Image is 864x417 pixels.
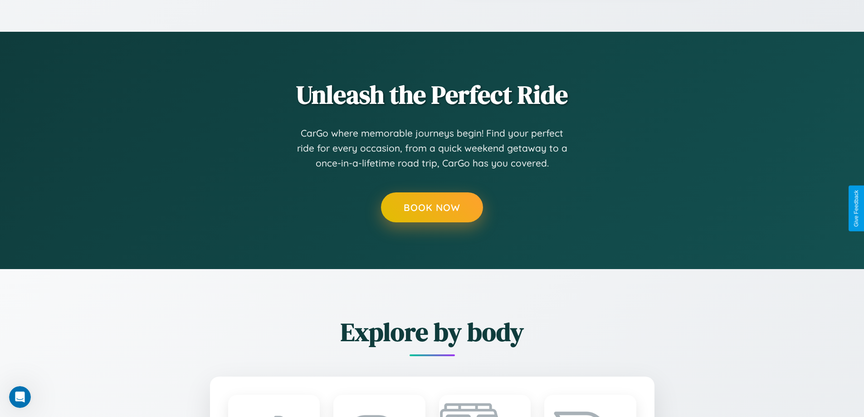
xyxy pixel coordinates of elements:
[160,77,704,112] h2: Unleash the Perfect Ride
[381,192,483,222] button: Book Now
[160,314,704,349] h2: Explore by body
[9,386,31,408] iframe: Intercom live chat
[853,190,859,227] div: Give Feedback
[296,126,568,171] p: CarGo where memorable journeys begin! Find your perfect ride for every occasion, from a quick wee...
